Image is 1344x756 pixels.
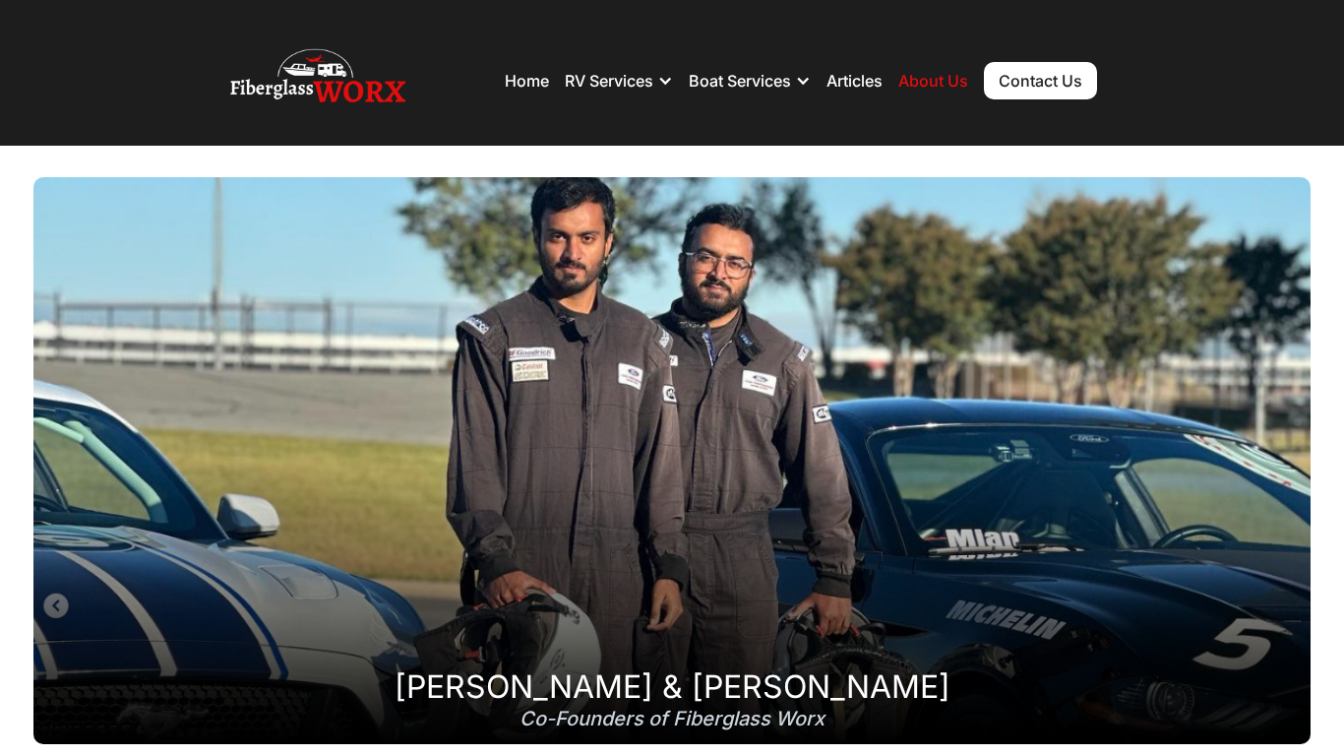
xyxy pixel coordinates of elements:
a: Contact Us [984,62,1097,99]
a: Home [505,71,549,91]
div: Boat Services [689,51,811,110]
div: RV Services [565,51,673,110]
div: [PERSON_NAME] & [PERSON_NAME] [395,677,950,697]
a: About Us [898,71,968,91]
a: Articles [826,71,883,91]
img: Fiberglass WorX – RV Repair, RV Roof & RV Detailing [230,41,405,120]
div: Co-Founders of Fiberglass Worx [519,709,825,728]
div: RV Services [565,71,653,91]
div: Boat Services [689,71,791,91]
